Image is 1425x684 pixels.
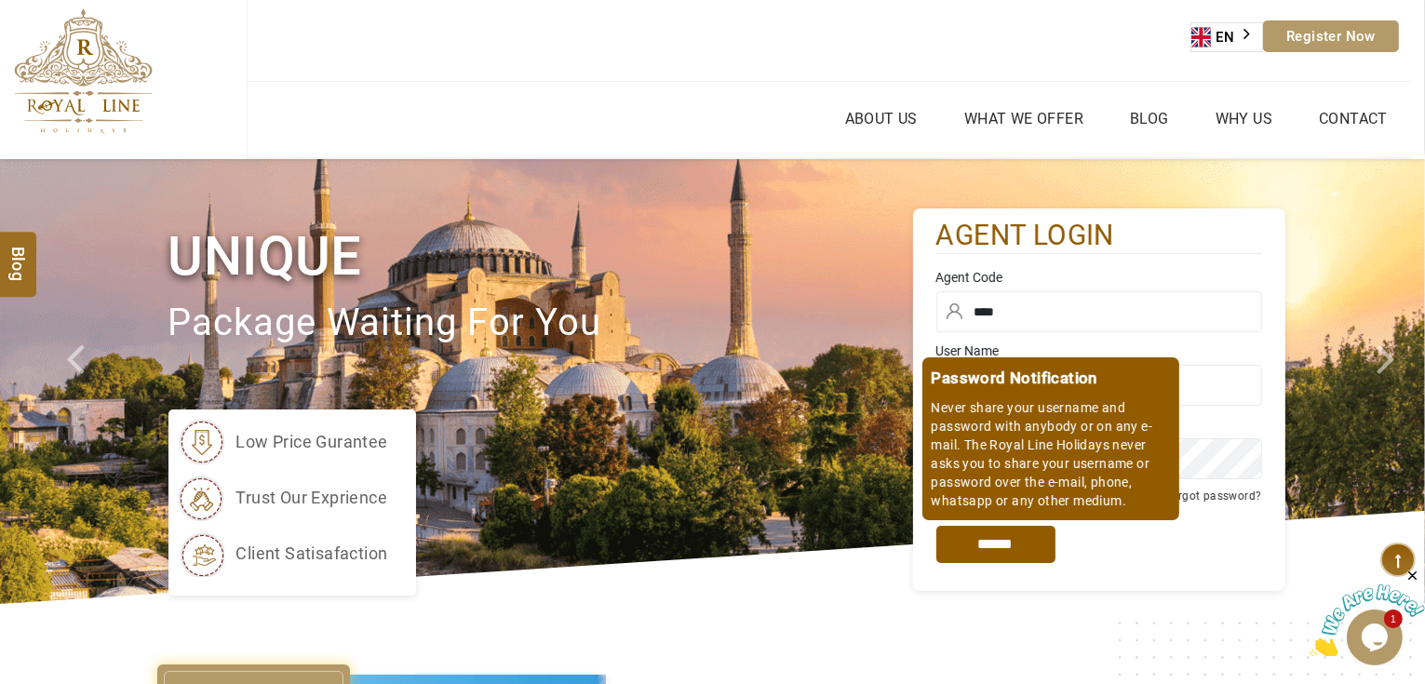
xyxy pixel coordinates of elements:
[1190,22,1263,52] div: Language
[7,246,31,262] span: Blog
[168,292,913,355] p: package waiting for you
[43,159,114,604] a: Check next prev
[1211,105,1277,132] a: Why Us
[936,218,1262,254] h2: agent login
[1164,490,1261,503] a: Forgot password?
[956,491,1028,504] label: Remember me
[168,221,913,291] h1: Unique
[178,419,388,465] li: low price gurantee
[1191,23,1262,51] a: EN
[178,475,388,521] li: trust our exprience
[1314,105,1392,132] a: Contact
[840,105,922,132] a: About Us
[14,8,153,134] img: The Royal Line Holidays
[1125,105,1174,132] a: Blog
[936,268,1262,287] label: Agent Code
[1190,22,1263,52] aside: Language selected: English
[1310,568,1425,656] iframe: chat widget
[1353,159,1425,604] a: Check next image
[936,342,1262,360] label: User Name
[178,530,388,577] li: client satisafaction
[960,105,1088,132] a: What we Offer
[936,415,1262,434] label: Password
[1263,20,1399,52] a: Register Now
